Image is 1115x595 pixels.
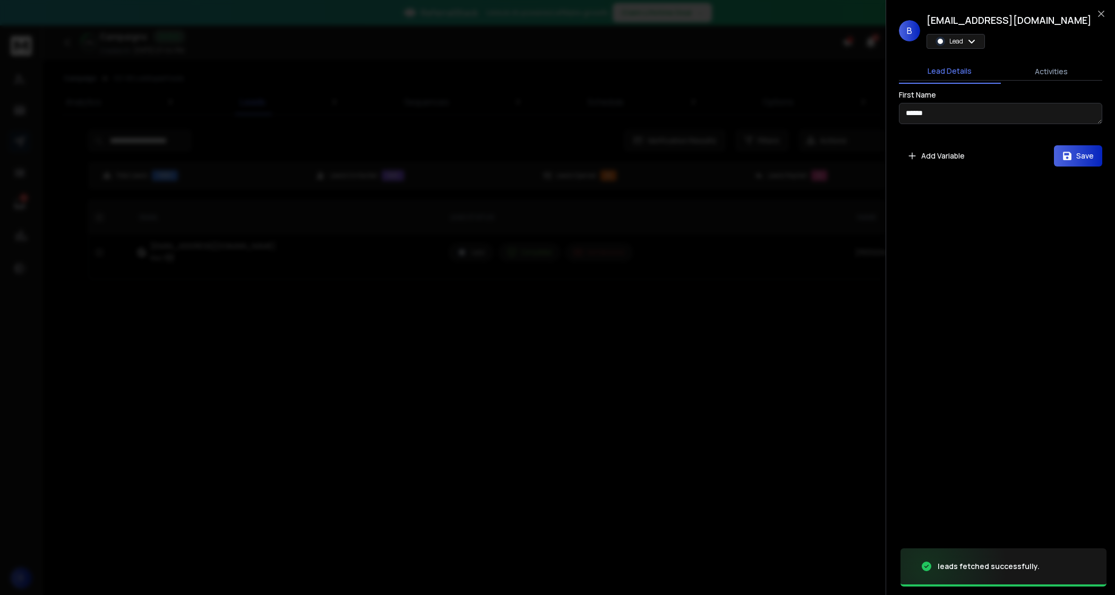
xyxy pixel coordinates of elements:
button: Save [1054,145,1102,167]
button: Activities [1001,60,1103,83]
button: Add Variable [899,145,973,167]
p: Lead [949,37,963,46]
label: First Name [899,91,936,99]
h1: [EMAIL_ADDRESS][DOMAIN_NAME] [927,13,1092,28]
button: Lead Details [899,59,1001,84]
span: B [899,20,920,41]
